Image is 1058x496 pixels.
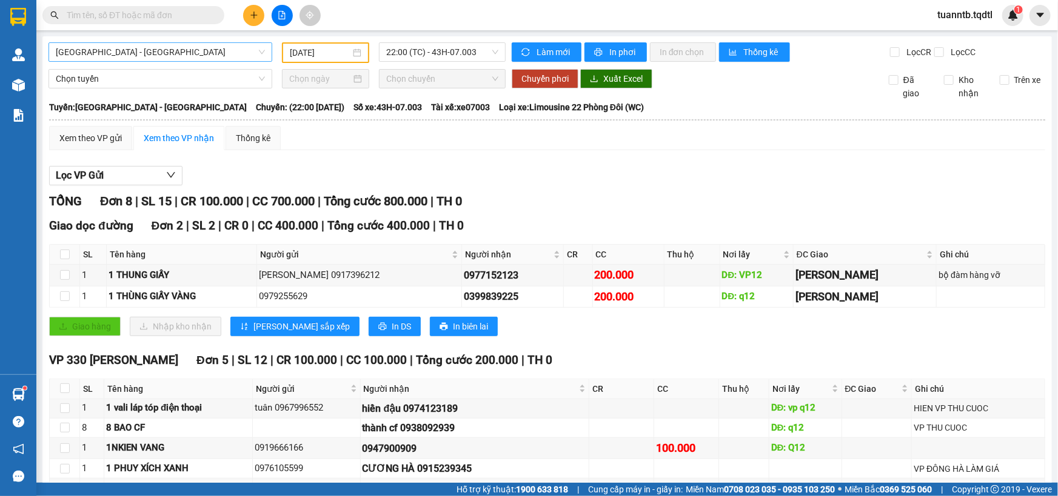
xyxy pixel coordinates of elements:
th: CR [589,379,654,399]
strong: 1900 633 818 [516,484,568,494]
span: 22:00 (TC) - 43H-07.003 [386,43,498,61]
div: [PERSON_NAME] 0917396212 [259,268,460,283]
div: 8 [82,421,102,435]
span: Giao dọc đường [49,219,133,233]
span: Hỗ trợ kỹ thuật: [457,483,568,496]
div: 1 PHUY XÍCH XANH [106,461,250,476]
div: 200.000 [595,288,662,305]
div: DĐ: q12 [722,289,791,304]
span: down [166,170,176,180]
button: caret-down [1030,5,1051,26]
span: | [941,483,943,496]
span: | [218,219,221,233]
span: Tổng cước 800.000 [324,194,427,208]
span: Chọn tuyến [56,70,265,88]
span: | [577,483,579,496]
span: Miền Bắc [845,483,932,496]
div: DĐ: q12 [771,421,840,435]
button: file-add [272,5,293,26]
span: Nơi lấy [772,382,829,395]
button: In đơn chọn [650,42,716,62]
span: Tổng cước 200.000 [416,353,518,367]
span: copyright [991,485,999,494]
button: syncLàm mới [512,42,581,62]
span: VP 330 [PERSON_NAME] [49,353,178,367]
span: In biên lai [453,320,488,333]
span: file-add [278,11,286,19]
span: TH 0 [437,194,462,208]
div: 1 vali láp tóp điện thoại [106,401,250,415]
input: Chọn ngày [289,72,351,85]
span: [PERSON_NAME] sắp xếp [253,320,350,333]
span: SL 15 [141,194,172,208]
span: | [410,353,413,367]
div: 0399839225 [464,289,561,304]
button: Chuyển phơi [512,69,578,88]
span: printer [594,48,604,58]
span: CR 100.000 [276,353,337,367]
div: 0976105599 [255,461,358,476]
div: HIEN VP THU CUOC [914,402,1043,415]
img: warehouse-icon [12,388,25,401]
span: In DS [392,320,411,333]
div: 1 THÙNG GIẤY VÀNG [109,289,255,304]
img: solution-icon [12,109,25,122]
div: 100.000 [656,440,717,457]
div: 0919666166 [255,441,358,455]
div: 200.000 [595,266,662,283]
div: DĐ: VP12 [722,268,791,283]
span: notification [13,443,24,455]
span: Người gửi [260,248,449,261]
div: DĐ: Q12 [771,441,840,455]
span: | [430,194,434,208]
span: printer [378,322,387,332]
span: question-circle [13,416,24,428]
span: | [175,194,178,208]
button: printerIn DS [369,317,421,336]
div: 0979255629 [259,289,460,304]
span: TH 0 [439,219,464,233]
span: Xuất Excel [603,72,643,85]
button: plus [243,5,264,26]
div: 1 [82,461,102,476]
span: printer [440,322,448,332]
span: | [246,194,249,208]
span: In phơi [609,45,637,59]
img: icon-new-feature [1008,10,1019,21]
th: Thu hộ [719,379,769,399]
div: VP ĐÔNG HÀ LÀM GIÁ [914,462,1043,475]
span: ĐC Giao [845,382,900,395]
span: Làm mới [537,45,572,59]
span: download [590,74,598,84]
th: SL [80,379,104,399]
span: tuanntb.tqdtl [928,7,1002,22]
span: | [232,353,235,367]
div: 0977152123 [464,268,561,283]
span: bar-chart [729,48,739,58]
button: sort-ascending[PERSON_NAME] sắp xếp [230,317,360,336]
img: warehouse-icon [12,48,25,61]
span: Đơn 2 [152,219,184,233]
sup: 1 [23,386,27,390]
span: Tổng cước 400.000 [327,219,430,233]
span: CR 0 [224,219,249,233]
div: Xem theo VP nhận [144,131,214,145]
span: Sài Gòn - Đà Lạt [56,43,265,61]
span: ⚪️ [838,487,842,492]
span: Người nhận [465,248,551,261]
th: CR [564,245,593,265]
div: hiền đậu 0974123189 [363,401,588,416]
sup: 1 [1014,5,1023,14]
div: 8 BAO CF [106,421,250,435]
div: 1 [82,401,102,415]
div: Thống kê [236,131,270,145]
strong: 0369 525 060 [880,484,932,494]
span: Trên xe [1009,73,1046,87]
th: Tên hàng [104,379,253,399]
span: Lọc CR [902,45,933,59]
span: Chọn chuyến [386,70,498,88]
span: Kho nhận [954,73,990,100]
span: 1 [1016,5,1020,14]
b: Tuyến: [GEOGRAPHIC_DATA] - [GEOGRAPHIC_DATA] [49,102,247,112]
span: | [186,219,189,233]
